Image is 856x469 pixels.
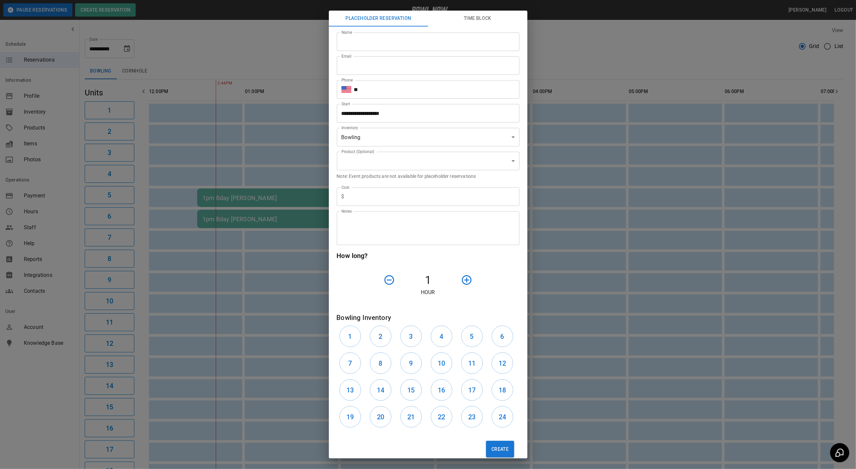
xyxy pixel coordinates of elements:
[337,288,519,296] p: Hour
[409,358,413,369] h6: 9
[468,358,475,369] h6: 11
[499,412,506,422] h6: 24
[341,193,344,201] p: $
[492,352,513,374] button: 12
[461,352,483,374] button: 11
[379,358,382,369] h6: 8
[339,326,361,347] button: 1
[348,331,352,342] h6: 1
[470,331,473,342] h6: 5
[499,385,506,395] h6: 18
[337,104,515,123] input: Choose date, selected date is Sep 27, 2025
[370,352,391,374] button: 8
[461,326,483,347] button: 5
[370,326,391,347] button: 2
[438,358,445,369] h6: 10
[438,385,445,395] h6: 16
[468,412,475,422] h6: 23
[341,101,350,107] label: Start
[346,385,354,395] h6: 13
[439,331,443,342] h6: 4
[337,152,519,170] div: ​
[492,326,513,347] button: 6
[400,406,422,428] button: 21
[398,273,459,287] h4: 1
[346,412,354,422] h6: 19
[377,412,384,422] h6: 20
[337,312,519,323] h6: Bowling Inventory
[337,128,519,146] div: Bowling
[329,11,428,26] button: Placeholder Reservation
[337,250,519,261] h6: How long?
[400,352,422,374] button: 9
[461,406,483,428] button: 23
[431,406,452,428] button: 22
[407,385,415,395] h6: 15
[461,379,483,401] button: 17
[370,379,391,401] button: 14
[492,406,513,428] button: 24
[486,441,514,457] button: Create
[339,352,361,374] button: 7
[339,379,361,401] button: 13
[379,331,382,342] h6: 2
[431,379,452,401] button: 16
[409,331,413,342] h6: 3
[500,331,504,342] h6: 6
[428,11,527,26] button: Time Block
[431,352,452,374] button: 10
[341,77,353,83] label: Phone
[407,412,415,422] h6: 21
[377,385,384,395] h6: 14
[499,358,506,369] h6: 12
[370,406,391,428] button: 20
[337,173,519,180] p: Note: Event products are not available for placeholder reservations
[400,379,422,401] button: 15
[431,326,452,347] button: 4
[348,358,352,369] h6: 7
[438,412,445,422] h6: 22
[492,379,513,401] button: 18
[341,84,351,94] button: Select country
[339,406,361,428] button: 19
[400,326,422,347] button: 3
[468,385,475,395] h6: 17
